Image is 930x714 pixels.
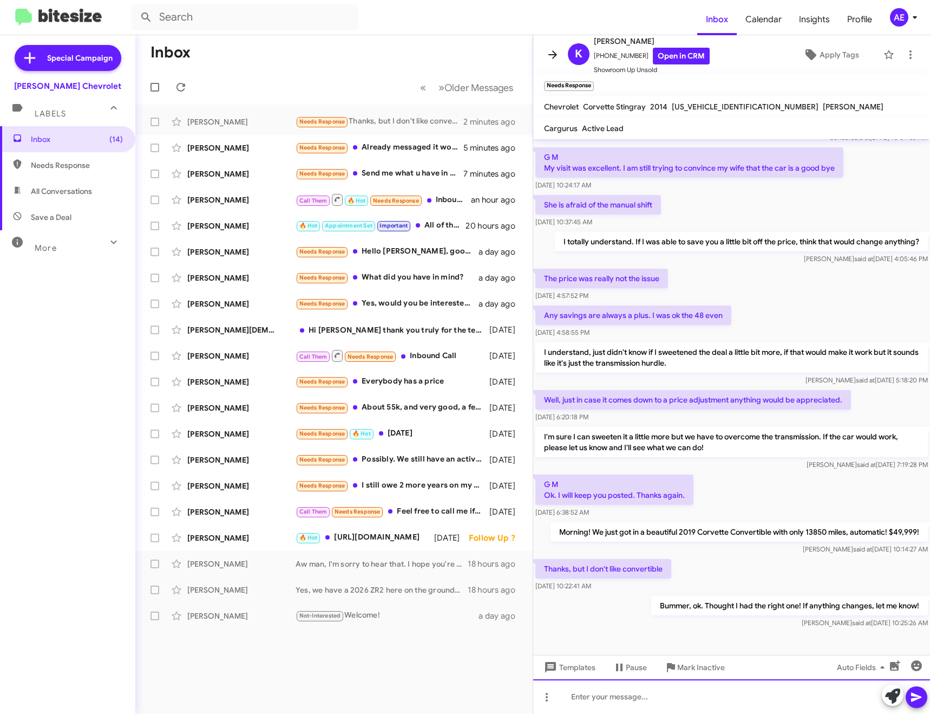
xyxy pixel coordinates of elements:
div: Aw man, I'm sorry to hear that. I hope you're ok and if we can assist with a vehicle, please let ... [296,559,468,569]
div: a day ago [479,611,524,621]
span: said at [853,545,872,553]
div: Follow Up ? [469,533,524,543]
span: [DATE] 4:58:55 PM [535,328,590,336]
span: 🔥 Hot [352,430,371,437]
span: Needs Response [373,197,419,204]
button: Previous [414,76,433,99]
div: [PERSON_NAME] [187,168,296,179]
h1: Inbox [150,44,191,61]
div: [DATE] [487,481,524,491]
span: [DATE] 10:24:17 AM [535,181,591,189]
div: Feel free to call me if you'd like I don't have time to come into the dealership [296,505,487,518]
p: Thanks, but I don't like convertible [535,559,671,579]
span: [DATE] 6:38:52 AM [535,508,589,516]
div: Already messaged it would be too much [296,141,463,154]
span: Important [379,222,408,229]
div: 5 minutes ago [463,142,524,153]
div: [PERSON_NAME] [187,350,296,361]
div: Yes, would you be interested in a 2018 Ford Transit Van T150'medium roof with 83,500 miles [296,297,479,310]
p: The price was really not the issue [535,269,668,288]
span: [PERSON_NAME] [DATE] 4:05:46 PM [804,255,928,263]
div: [PERSON_NAME] [187,429,296,439]
div: All of the above, that was exactly what I'm looking for. I want a black or dark color LT V6 AWD b... [296,219,466,232]
span: Needs Response [299,170,345,177]
div: an hour ago [471,194,524,205]
span: [PERSON_NAME] [DATE] 7:19:28 PM [807,460,928,469]
span: Needs Response [299,430,345,437]
span: said at [854,255,873,263]
a: Inbox [697,4,737,35]
p: I'm sure I can sweeten it a little more but we have to overcome the transmission. If the car woul... [535,427,928,457]
span: Special Campaign [47,53,113,63]
div: [DATE] [487,350,524,361]
a: Insights [790,4,839,35]
button: Auto Fields [828,658,898,677]
button: Mark Inactive [656,658,733,677]
p: Morning! We just got in a beautiful 2019 Corvette Convertible with only 13850 miles, automatic! $... [551,522,928,542]
div: [DATE] [487,455,524,465]
p: I understand, just didn't know if I sweetened the deal a little bit more, if that would make it w... [535,342,928,373]
span: Needs Response [299,482,345,489]
div: I still owe 2 more years on my car,so I doubt I would be of any help. [296,479,487,492]
span: Needs Response [335,508,381,515]
span: Needs Response [299,248,345,255]
span: [US_VEHICLE_IDENTIFICATION_NUMBER] [672,102,818,112]
div: [DATE] [434,533,469,543]
span: Auto Fields [837,658,889,677]
span: said at [852,619,871,627]
span: Save a Deal [31,212,71,223]
span: Templates [542,658,595,677]
span: [DATE] 4:57:52 PM [535,291,588,300]
div: Hi [PERSON_NAME] thank you truly for the text Do you have car available? I m interested in the Ch... [296,324,487,335]
span: Labels [35,109,66,119]
div: AE [890,8,908,27]
div: Inbound Call [296,193,471,206]
span: Pause [626,658,647,677]
div: [PERSON_NAME] Chevrolet [14,81,121,92]
p: She is afraid of the manual shift [535,195,661,215]
button: AE [881,8,918,27]
div: 18 hours ago [468,585,524,595]
span: [PERSON_NAME] [DATE] 10:14:27 AM [803,545,928,553]
span: Active Lead [582,124,624,133]
span: « [420,81,426,94]
span: Needs Response [348,353,394,360]
div: Welcome! [296,609,479,622]
div: [DATE] [487,403,524,413]
div: [DATE] [487,507,524,517]
div: 20 hours ago [466,220,524,231]
div: [PERSON_NAME] [187,611,296,621]
span: Appointment Set [325,222,372,229]
div: [DATE] [296,427,487,440]
span: Needs Response [299,300,345,307]
button: Pause [604,658,656,677]
div: 7 minutes ago [463,168,524,179]
div: Inbound Call [296,349,487,362]
span: Needs Response [299,144,345,151]
div: [PERSON_NAME] [187,272,296,283]
span: Needs Response [299,118,345,125]
div: [PERSON_NAME] [187,455,296,465]
p: G M Ok. I will keep you posted. Thanks again. [535,475,693,505]
span: 🔥 Hot [299,222,318,229]
nav: Page navigation example [414,76,520,99]
p: G M My visit was excellent. I am still trying to convince my wife that the car is a good bye [535,147,843,178]
button: Templates [533,658,604,677]
div: [PERSON_NAME] [187,116,296,127]
button: Next [432,76,520,99]
span: [DATE] 6:20:18 PM [535,413,588,421]
span: 🔥 Hot [348,197,366,204]
span: K [575,46,582,63]
span: Needs Response [299,378,345,385]
span: Corvette Stingray [583,102,646,112]
div: 2 minutes ago [463,116,524,127]
span: Apply Tags [820,45,859,64]
span: Older Messages [444,82,513,94]
a: Special Campaign [15,45,121,71]
div: [PERSON_NAME] [187,481,296,491]
div: About 55k, and very good, a few scratches on the outside, inside is excellent [296,401,487,414]
a: Profile [839,4,881,35]
span: Needs Response [31,160,123,171]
